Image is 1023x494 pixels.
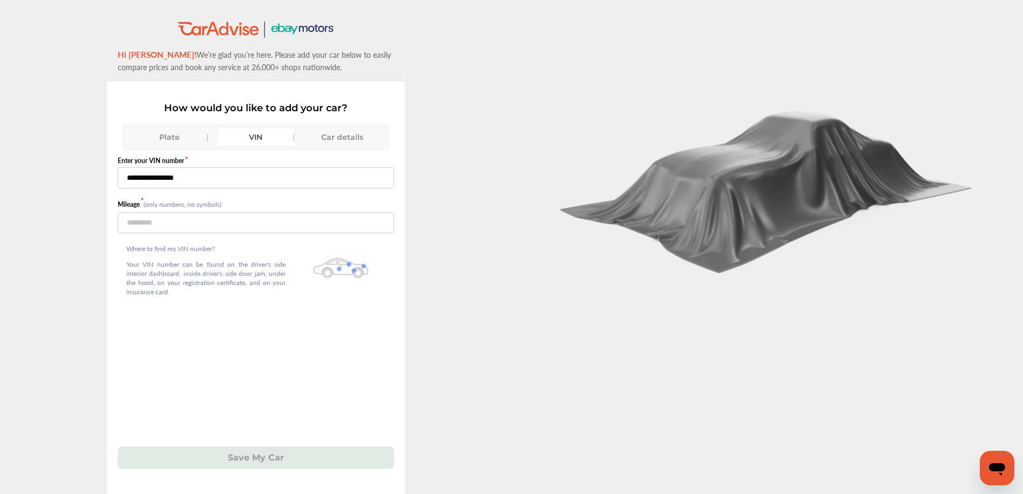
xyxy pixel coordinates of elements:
div: VIN [218,128,294,146]
img: carCoverBlack.2823a3dccd746e18b3f8.png [551,99,983,274]
small: (only numbers, no symbols) [144,200,221,209]
iframe: Button to launch messaging window [980,451,1014,485]
img: olbwX0zPblBWoAAAAASUVORK5CYII= [314,258,368,278]
div: Plate [132,128,207,146]
p: How would you like to add your car? [118,102,394,114]
label: Mileage [118,200,144,209]
span: We’re glad you’re here. Please add your car below to easily compare prices and book any service a... [118,49,391,72]
label: Enter your VIN number [118,156,394,165]
div: Car details [304,128,380,146]
p: Where to find my VIN number? [126,244,286,253]
p: Your VIN number can be found on the driver's side interior dashboard, inside driver's side door j... [126,260,286,296]
span: Hi [PERSON_NAME]! [118,49,197,60]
